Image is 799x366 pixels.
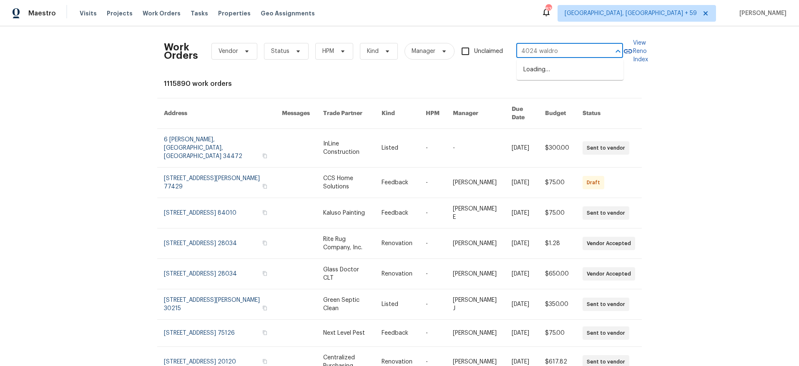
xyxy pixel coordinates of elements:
[446,289,505,320] td: [PERSON_NAME] J
[219,47,238,55] span: Vendor
[412,47,435,55] span: Manager
[545,5,551,13] div: 832
[538,98,576,129] th: Budget
[157,98,275,129] th: Address
[419,320,446,347] td: -
[143,9,181,18] span: Work Orders
[419,98,446,129] th: HPM
[261,239,269,247] button: Copy Address
[446,198,505,228] td: [PERSON_NAME] E
[446,228,505,259] td: [PERSON_NAME]
[271,47,289,55] span: Status
[261,209,269,216] button: Copy Address
[474,47,503,56] span: Unclaimed
[218,9,251,18] span: Properties
[375,198,419,228] td: Feedback
[375,98,419,129] th: Kind
[375,129,419,168] td: Listed
[446,259,505,289] td: [PERSON_NAME]
[317,320,375,347] td: Next Level Pest
[516,45,600,58] input: Enter in an address
[419,129,446,168] td: -
[80,9,97,18] span: Visits
[164,43,198,60] h2: Work Orders
[576,98,642,129] th: Status
[275,98,317,129] th: Messages
[446,168,505,198] td: [PERSON_NAME]
[317,168,375,198] td: CCS Home Solutions
[565,9,697,18] span: [GEOGRAPHIC_DATA], [GEOGRAPHIC_DATA] + 59
[261,152,269,160] button: Copy Address
[317,129,375,168] td: InLine Construction
[261,329,269,336] button: Copy Address
[261,358,269,365] button: Copy Address
[261,270,269,277] button: Copy Address
[28,9,56,18] span: Maestro
[446,320,505,347] td: [PERSON_NAME]
[517,60,623,80] div: Loading…
[446,98,505,129] th: Manager
[317,259,375,289] td: Glass Doctor CLT
[261,9,315,18] span: Geo Assignments
[317,289,375,320] td: Green Septic Clean
[419,259,446,289] td: -
[419,168,446,198] td: -
[375,289,419,320] td: Listed
[367,47,379,55] span: Kind
[317,98,375,129] th: Trade Partner
[419,289,446,320] td: -
[164,80,635,88] div: 1115890 work orders
[419,228,446,259] td: -
[446,129,505,168] td: -
[317,228,375,259] td: Rite Rug Company, Inc.
[623,39,648,64] a: View Reno Index
[261,183,269,190] button: Copy Address
[612,45,624,57] button: Close
[375,259,419,289] td: Renovation
[191,10,208,16] span: Tasks
[419,198,446,228] td: -
[505,98,538,129] th: Due Date
[375,320,419,347] td: Feedback
[736,9,786,18] span: [PERSON_NAME]
[261,304,269,312] button: Copy Address
[317,198,375,228] td: Kaluso Painting
[322,47,334,55] span: HPM
[107,9,133,18] span: Projects
[375,228,419,259] td: Renovation
[375,168,419,198] td: Feedback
